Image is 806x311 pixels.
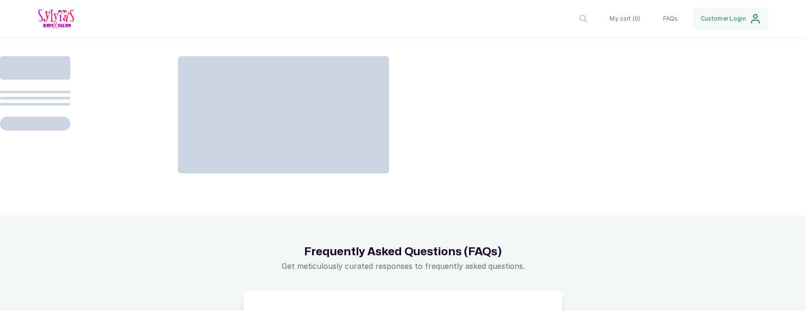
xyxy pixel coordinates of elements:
[304,244,502,260] h2: Frequently Asked Questions (FAQs)
[282,260,525,272] p: Get meticulously curated responses to frequently asked questions.
[701,15,746,22] span: Customer Login
[602,7,648,30] button: My cart (0)
[37,8,75,29] img: business logo
[656,7,686,30] button: FAQs
[693,7,769,30] button: Customer Login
